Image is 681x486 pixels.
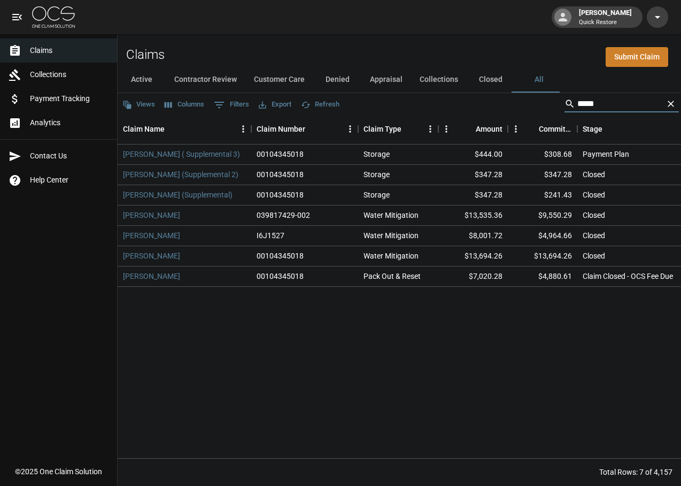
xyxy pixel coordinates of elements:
span: Collections [30,69,109,80]
div: Closed [583,250,605,261]
a: [PERSON_NAME] [123,210,180,221]
div: $4,964.66 [508,226,577,246]
div: Water Mitigation [363,230,419,241]
div: $241.43 [508,185,577,206]
p: Quick Restore [579,18,632,27]
button: Refresh [298,96,342,113]
div: Amount [438,114,508,144]
div: Claim Number [257,114,305,144]
button: Collections [411,67,467,93]
div: Committed Amount [539,114,572,144]
button: Menu [342,121,358,137]
div: Water Mitigation [363,250,419,261]
button: Denied [313,67,361,93]
div: Storage [363,169,390,180]
div: $13,694.26 [508,246,577,267]
a: Submit Claim [606,47,668,67]
button: All [515,67,563,93]
div: Payment Plan [583,149,629,160]
div: Closed [583,169,605,180]
button: Sort [461,122,476,136]
div: Claim Name [118,114,251,144]
div: 00104345018 [257,149,304,160]
button: Sort [401,122,416,136]
div: $444.00 [438,145,508,165]
div: Pack Out & Reset [363,271,421,282]
div: Water Mitigation [363,210,419,221]
div: 00104345018 [257,271,304,282]
div: $347.28 [438,185,508,206]
div: Closed [583,189,605,200]
button: Sort [165,122,180,136]
div: 00104345018 [257,169,304,180]
a: [PERSON_NAME] (Supplemental 2) [123,169,238,180]
button: Appraisal [361,67,411,93]
div: $13,694.26 [438,246,508,267]
a: [PERSON_NAME] [123,230,180,241]
span: Analytics [30,117,109,128]
button: Views [120,96,158,113]
div: I6J1527 [257,230,284,241]
button: Sort [602,122,617,136]
div: Claim Type [358,114,438,144]
div: Total Rows: 7 of 4,157 [599,467,672,477]
div: 00104345018 [257,250,304,261]
button: Menu [508,121,524,137]
a: [PERSON_NAME] ( Supplemental 3) [123,149,240,160]
button: Clear [663,96,679,112]
img: ocs-logo-white-transparent.png [32,6,75,28]
div: $347.28 [438,165,508,185]
button: Sort [524,122,539,136]
div: Committed Amount [508,114,577,144]
span: Payment Tracking [30,93,109,104]
button: Sort [305,122,320,136]
div: Storage [363,189,390,200]
div: Claim Number [251,114,358,144]
div: Claim Closed - OCS Fee Due [583,271,673,282]
div: Search [564,95,679,115]
a: [PERSON_NAME] [123,271,180,282]
div: $8,001.72 [438,226,508,246]
div: Closed [583,230,605,241]
button: Closed [467,67,515,93]
a: [PERSON_NAME] (Supplemental) [123,189,233,200]
button: Contractor Review [166,67,245,93]
button: Active [118,67,166,93]
div: $347.28 [508,165,577,185]
div: Amount [476,114,502,144]
div: © 2025 One Claim Solution [15,466,102,477]
button: Show filters [211,96,252,113]
a: [PERSON_NAME] [123,250,180,261]
div: dynamic tabs [118,67,681,93]
div: $7,020.28 [438,267,508,287]
div: Claim Name [123,114,165,144]
div: 00104345018 [257,189,304,200]
div: $4,880.61 [508,267,577,287]
div: Storage [363,149,390,160]
div: Claim Type [363,114,401,144]
div: $308.68 [508,145,577,165]
button: Menu [422,121,438,137]
div: $9,550.29 [508,206,577,226]
div: 039817429-002 [257,210,310,221]
h2: Claims [126,47,165,63]
button: open drawer [6,6,28,28]
div: Stage [583,114,602,144]
div: Closed [583,210,605,221]
button: Customer Care [245,67,313,93]
button: Export [256,96,294,113]
span: Claims [30,45,109,56]
span: Contact Us [30,150,109,162]
button: Select columns [162,96,207,113]
div: $13,535.36 [438,206,508,226]
button: Menu [235,121,251,137]
span: Help Center [30,174,109,186]
button: Menu [438,121,454,137]
div: [PERSON_NAME] [575,7,636,27]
